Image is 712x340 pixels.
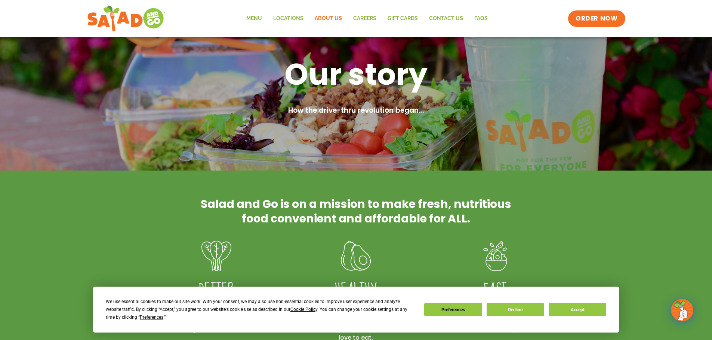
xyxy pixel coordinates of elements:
h4: Better [158,280,275,301]
a: Careers [348,10,382,27]
button: Preferences [424,303,482,316]
a: About Us [309,10,348,27]
span: Preferences [140,315,163,320]
h4: FAST [437,280,554,301]
a: GIFT CARDS [382,10,423,27]
h2: How the drive-thru revolution began... [162,105,551,116]
h2: Salad and Go is on a mission to make fresh, nutritious food convenient and affordable for ALL. [199,197,513,226]
h1: Our story [162,55,551,94]
a: Locations [268,10,309,27]
button: Decline [487,303,544,316]
a: FAQs [469,10,493,27]
a: Contact Us [423,10,469,27]
span: Cookie Policy [290,307,317,312]
button: Accept [549,303,606,316]
img: wpChatIcon [672,300,693,321]
h4: Healthy [297,280,414,301]
a: Menu [241,10,268,27]
nav: Menu [241,10,493,27]
span: ORDER NOW [576,14,617,23]
a: ORDER NOW [568,10,625,27]
div: Cookie Consent Prompt [93,287,619,333]
div: We use essential cookies to make our site work. With your consent, we may also use non-essential ... [106,298,415,321]
img: new-SAG-logo-768×292 [87,4,166,34]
